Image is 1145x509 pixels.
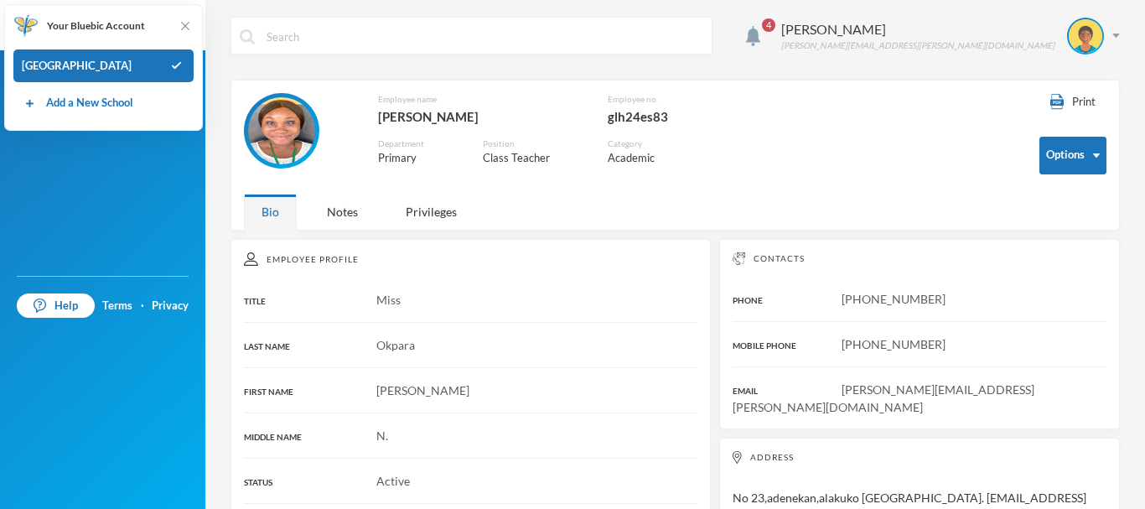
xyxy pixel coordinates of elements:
[733,451,1106,464] div: Address
[376,293,401,307] span: Miss
[1039,93,1106,112] button: Print
[141,298,144,314] div: ·
[102,298,132,314] a: Terms
[733,252,1106,265] div: Contacts
[483,138,583,150] div: Position
[733,382,1034,414] span: [PERSON_NAME][EMAIL_ADDRESS][PERSON_NAME][DOMAIN_NAME]
[388,194,474,230] div: Privileges
[152,298,189,314] a: Privacy
[376,338,415,352] span: Okpara
[608,150,688,167] div: Academic
[842,292,946,306] span: [PHONE_NUMBER]
[309,194,376,230] div: Notes
[240,29,255,44] img: search
[1069,19,1102,53] img: STUDENT
[376,383,469,397] span: [PERSON_NAME]
[248,97,315,164] img: EMPLOYEE
[608,106,747,127] div: glh24es83
[781,19,1054,39] div: [PERSON_NAME]
[378,93,583,106] div: Employee name
[842,337,946,351] span: [PHONE_NUMBER]
[376,474,410,488] span: Active
[17,293,95,319] a: Help
[378,138,458,150] div: Department
[376,428,388,443] span: N.
[608,138,688,150] div: Category
[378,106,583,127] div: [PERSON_NAME]
[47,18,145,34] span: Your Bluebic Account
[781,39,1054,52] div: [PERSON_NAME][EMAIL_ADDRESS][PERSON_NAME][DOMAIN_NAME]
[13,49,194,83] div: [GEOGRAPHIC_DATA]
[1039,137,1106,174] button: Options
[244,194,297,230] div: Bio
[22,95,133,112] a: Add a New School
[483,150,583,167] div: Class Teacher
[378,150,458,167] div: Primary
[762,18,775,32] span: 4
[244,252,697,266] div: Employee Profile
[608,93,747,106] div: Employee no.
[265,18,703,55] input: Search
